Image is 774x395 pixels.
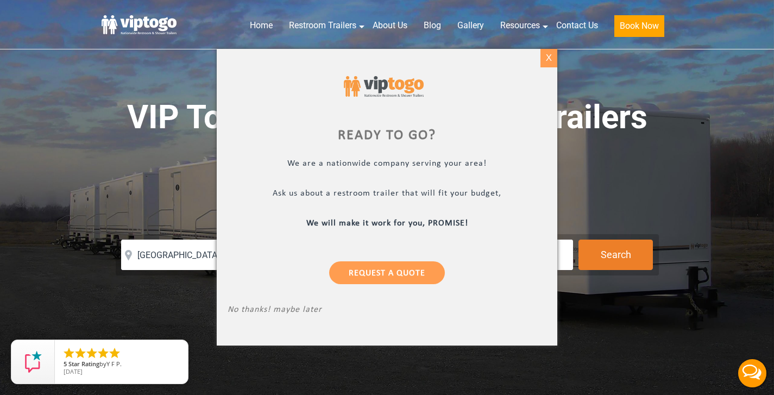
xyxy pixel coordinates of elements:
[22,351,44,373] img: Review Rating
[64,360,67,368] span: 5
[108,347,121,360] li: 
[74,347,87,360] li: 
[97,347,110,360] li: 
[306,220,468,228] b: We will make it work for you, PROMISE!
[228,189,546,202] p: Ask us about a restroom trailer that will fit your budget,
[62,347,75,360] li: 
[344,76,424,96] img: viptogo logo
[731,352,774,395] button: Live Chat
[540,49,557,67] div: X
[228,305,546,318] p: No thanks! maybe later
[64,367,83,375] span: [DATE]
[68,360,99,368] span: Star Rating
[228,159,546,172] p: We are a nationwide company serving your area!
[329,262,445,285] a: Request a Quote
[228,130,546,143] div: Ready to go?
[85,347,98,360] li: 
[64,361,179,368] span: by
[106,360,122,368] span: Y F P.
